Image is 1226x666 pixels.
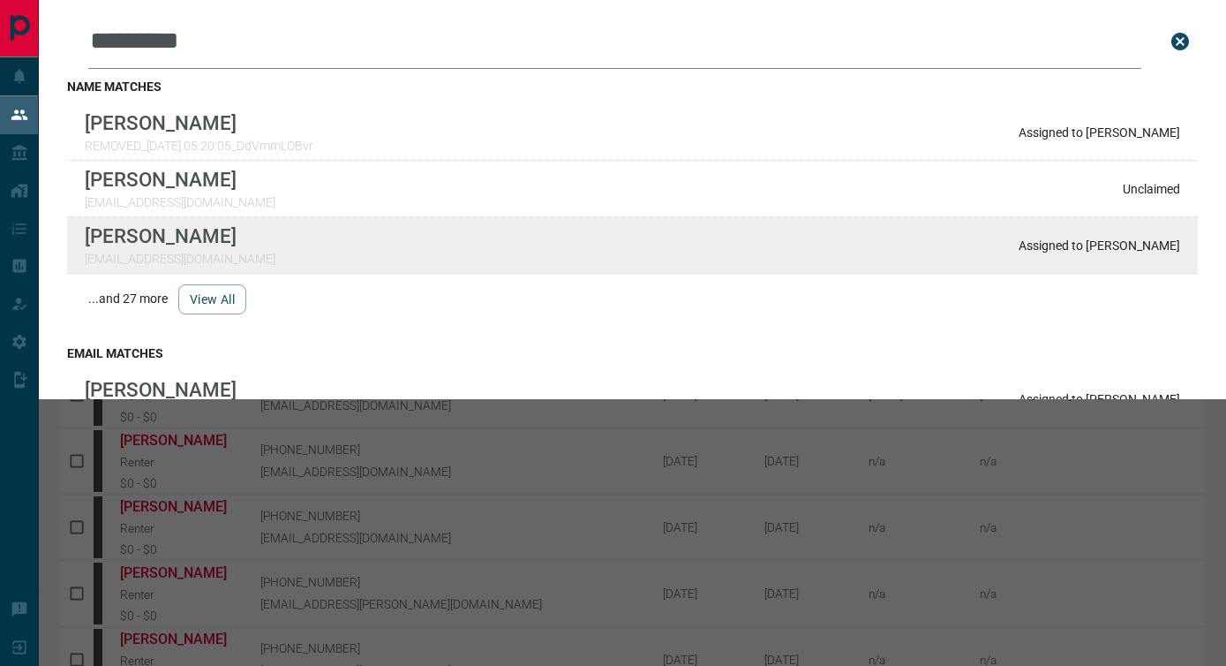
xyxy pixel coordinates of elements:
button: close search bar [1162,24,1198,59]
h3: name matches [67,79,1198,94]
h3: email matches [67,346,1198,360]
p: [EMAIL_ADDRESS][DOMAIN_NAME] [85,195,275,209]
div: ...and 27 more [67,274,1198,325]
p: Assigned to [PERSON_NAME] [1019,238,1180,253]
p: Unclaimed [1123,182,1180,196]
p: [PERSON_NAME] [85,168,275,191]
p: [PERSON_NAME] [85,224,275,247]
p: Assigned to [PERSON_NAME] [1019,392,1180,406]
button: view all [178,284,246,314]
p: REMOVED_[DATE] 05:20:05_DdVmmLOBvr [85,139,313,153]
p: [PERSON_NAME] [85,111,313,134]
p: Assigned to [PERSON_NAME] [1019,125,1180,140]
p: [PERSON_NAME] [85,378,551,401]
p: [EMAIL_ADDRESS][DOMAIN_NAME] [85,252,275,266]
